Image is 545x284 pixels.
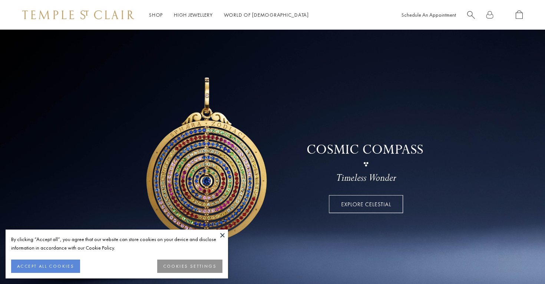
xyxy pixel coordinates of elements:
button: ACCEPT ALL COOKIES [11,260,80,273]
a: High JewelleryHigh Jewellery [174,11,213,18]
button: COOKIES SETTINGS [157,260,222,273]
nav: Main navigation [149,10,309,20]
div: By clicking “Accept all”, you agree that our website can store cookies on your device and disclos... [11,235,222,252]
a: Search [467,10,475,20]
a: ShopShop [149,11,163,18]
a: Schedule An Appointment [402,11,456,18]
a: World of [DEMOGRAPHIC_DATA]World of [DEMOGRAPHIC_DATA] [224,11,309,18]
img: Temple St. Clair [22,10,134,19]
a: Open Shopping Bag [516,10,523,20]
